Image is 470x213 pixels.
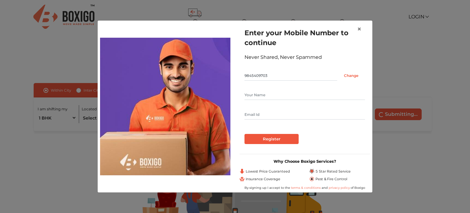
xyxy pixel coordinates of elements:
h3: Why Choose Boxigo Services? [240,159,370,164]
div: By signing up I accept to the and of Boxigo [240,185,370,190]
span: × [357,25,361,33]
input: Email Id [244,110,365,120]
input: Your Name [244,90,365,100]
span: Lowest Price Guaranteed [246,169,290,174]
input: Change [337,71,365,81]
img: relocation-img [100,38,230,175]
button: Close [352,21,366,38]
a: terms & conditions [291,186,322,190]
input: Mobile No [244,71,337,81]
a: privacy policy [328,186,351,190]
span: 5 Star Rated Service [315,169,351,174]
h1: Enter your Mobile Number to continue [244,28,365,48]
span: Pest & Fire Control [315,177,347,182]
span: Insurance Coverage [246,177,280,182]
div: Never Shared, Never Spammed [244,54,365,61]
input: Register [244,134,299,144]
